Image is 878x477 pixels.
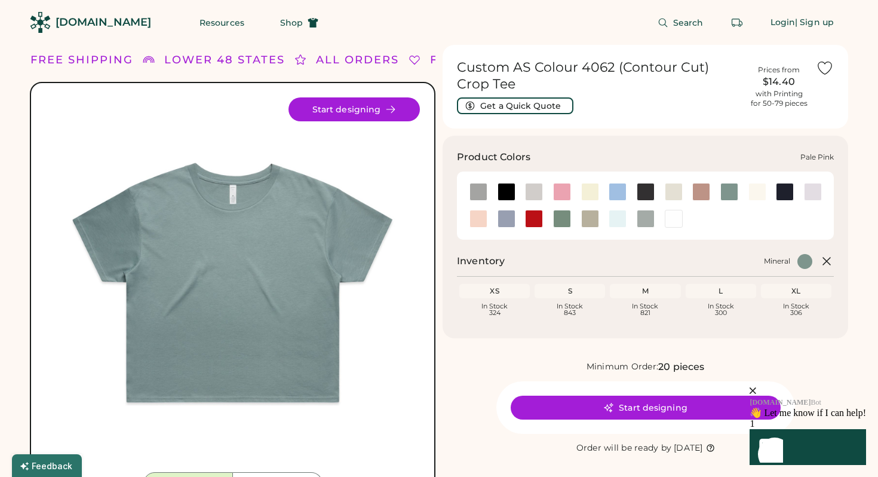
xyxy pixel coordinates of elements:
div: 20 pieces [658,360,704,374]
img: Rendered Logo - Screens [30,12,51,33]
div: Minimum Order: [587,361,659,373]
div: Order will be ready by [576,442,672,454]
div: Login [770,17,796,29]
div: LOWER 48 STATES [164,52,285,68]
div: FREE SHIPPING [430,52,533,68]
div: with Printing for 50-79 pieces [751,89,808,108]
div: S [537,286,603,296]
div: [DATE] [674,442,703,454]
span: Shop [280,19,303,27]
button: Retrieve an order [725,11,749,35]
div: M [612,286,678,296]
h3: Product Colors [457,150,530,164]
div: ALL ORDERS [316,52,399,68]
div: FREE SHIPPING [30,52,133,68]
button: Start designing [288,97,420,121]
div: XS [462,286,527,296]
div: Prices from [758,65,800,75]
h2: Inventory [457,254,505,268]
div: [DOMAIN_NAME] [56,15,151,30]
div: XL [763,286,829,296]
button: Resources [185,11,259,35]
div: | Sign up [795,17,834,29]
img: 4062 - Mineral Front Image [45,97,420,472]
div: In Stock 300 [688,303,754,316]
div: Pale Pink [800,152,834,162]
button: Get a Quick Quote [457,97,573,114]
h1: Custom AS Colour 4062 (Contour Cut) Crop Tee [457,59,742,93]
div: In Stock 306 [763,303,829,316]
div: 4062 Style Image [45,97,420,472]
iframe: Front Chat [678,323,875,475]
div: Mineral [764,256,790,266]
span: Search [673,19,704,27]
button: Search [643,11,718,35]
button: Start designing [511,396,781,420]
div: In Stock 324 [462,303,527,316]
div: In Stock 843 [537,303,603,316]
button: Shop [266,11,333,35]
div: In Stock 821 [612,303,678,316]
div: L [688,286,754,296]
div: $14.40 [749,75,809,89]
